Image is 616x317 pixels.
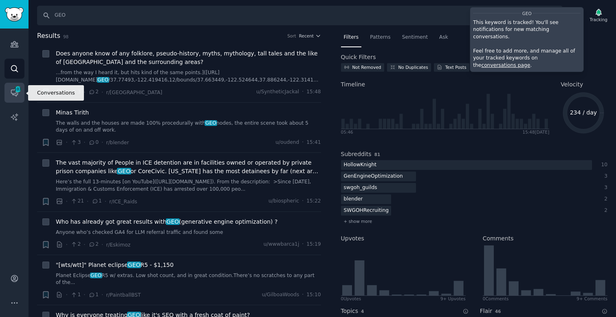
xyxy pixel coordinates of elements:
a: The walls and the houses are made 100% procedurally withGEOnodes, the entire scene took about 5 d... [56,120,321,134]
span: · [87,197,88,206]
p: Feel free to add more, and manage all of your tracked keywords on the . [473,48,581,69]
a: Here’s the full 13-minutes [on YouTube]([URL][DOMAIN_NAME]). From the description: >Since [DATE],... [56,178,321,193]
div: 0 Comment s [483,296,509,302]
span: 15:19 [306,241,321,248]
a: Does anyone know of any folklore, pseudo-history, myths, mythology, tall tales and the like of [G... [56,49,321,66]
span: · [101,88,103,97]
span: · [302,198,304,205]
div: 2 [601,207,608,214]
div: Sort [287,33,296,39]
span: · [105,197,106,206]
span: 15:41 [306,139,321,146]
div: HollowKnight [341,160,380,170]
span: u/biospheric [268,198,299,205]
span: 0 [88,139,99,146]
button: Tracking [587,7,610,24]
span: GEO [90,273,102,278]
span: Filters [344,34,359,41]
h2: Topics [341,307,359,315]
span: Timeline [341,80,365,89]
span: 3 [70,139,81,146]
span: · [66,291,68,299]
span: 3 [70,88,81,96]
h2: Comments [483,234,514,243]
a: conversations page [481,62,530,68]
span: GEO [205,120,217,126]
span: u/SyntheticJackal [256,88,299,96]
span: · [84,88,85,97]
input: Search Keyword [37,6,563,25]
span: Ask [439,34,448,41]
p: This keyword is tracked! You'll see notifications for new matching conversations. [473,19,581,41]
div: Tracking [590,17,607,22]
span: GEO [166,218,180,225]
span: 1 [88,291,99,299]
div: 9+ Upvotes [440,296,466,302]
span: · [66,88,68,97]
span: u/oudend [275,139,299,146]
span: r/blender [106,140,129,145]
span: Who has already got great results with (generative engine optimization) ? [56,218,277,226]
span: u/GilboaWoods [262,291,299,299]
span: r/ICE_Raids [109,199,137,205]
span: 2 [70,241,81,248]
span: Recent [299,33,314,39]
h2: Flair [480,307,492,315]
a: Minas Tirith [56,108,89,117]
span: · [101,240,103,249]
span: 46 [495,309,501,314]
span: · [101,291,103,299]
a: Planet EclipseGEOR5 w/ extras. Low shot count, and in great condition.There’s no scratches to any... [56,272,321,286]
a: 103 [4,83,24,103]
span: · [84,240,85,249]
div: swgoh_guilds [341,183,380,193]
div: 05:46 [341,129,353,135]
div: No Duplicates [398,64,428,70]
div: 10 [601,161,608,169]
h2: Subreddits [341,150,372,158]
span: + show more [344,218,372,224]
span: r/PaintballBST [106,292,141,298]
span: 103 [14,86,22,92]
span: 15:10 [306,291,321,299]
h2: Upvotes [341,234,364,243]
span: 2 [88,241,99,248]
img: GummySearch logo [5,7,24,22]
span: 15:22 [306,198,321,205]
span: · [66,240,68,249]
span: · [66,197,68,206]
span: Velocity [561,80,583,89]
span: · [101,138,103,147]
span: · [302,291,304,299]
button: Recent [299,33,321,39]
div: 0 Upvote s [341,296,361,302]
a: Who has already got great results withGEO(generative engine optimization) ? [56,218,277,226]
div: Text Posts [445,64,466,70]
span: Sentiment [402,34,428,41]
div: 3 [601,184,608,192]
span: u/wwwbarca1j [264,241,299,248]
span: Results [37,31,60,41]
div: SWGOHRecruiting [341,206,392,216]
span: GEO [127,262,141,268]
span: 81 [374,152,381,157]
span: The vast majority of People in ICE detention are in facilities owned or operated by private priso... [56,158,321,176]
span: · [302,139,304,146]
span: · [302,241,304,248]
span: GEO [522,11,532,15]
span: Patterns [370,34,390,41]
span: r/Eskimoz [106,242,130,248]
span: · [66,138,68,147]
div: 9+ Comments [576,296,607,302]
span: 21 [70,198,84,205]
text: 234 / day [570,109,597,116]
span: r/[GEOGRAPHIC_DATA] [106,90,162,95]
h2: Quick Filters [341,53,376,62]
span: 1 [92,198,102,205]
span: 2 [88,88,99,96]
span: "[wts/wtt]" Planet eclipse R5 - $1,150 [56,261,174,269]
a: "[wts/wtt]" Planet eclipseGEOR5 - $1,150 [56,261,174,269]
span: 1 [70,291,81,299]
